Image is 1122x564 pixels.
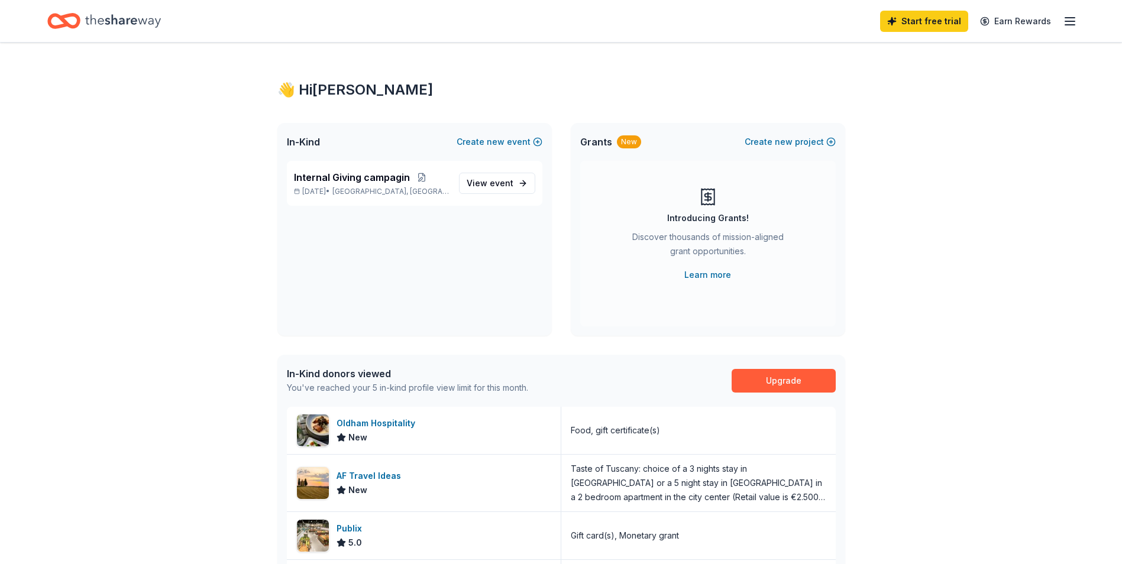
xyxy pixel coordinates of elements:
span: event [490,178,513,188]
span: 5.0 [348,536,362,550]
img: Image for Oldham Hospitality [297,414,329,446]
a: Earn Rewards [973,11,1058,32]
div: 👋 Hi [PERSON_NAME] [277,80,845,99]
span: [GEOGRAPHIC_DATA], [GEOGRAPHIC_DATA] [332,187,449,196]
div: Oldham Hospitality [337,416,420,430]
img: Image for Publix [297,520,329,552]
a: Home [47,7,161,35]
a: View event [459,173,535,194]
span: Internal Giving campagin [294,170,410,184]
div: Introducing Grants! [667,211,749,225]
span: View [467,176,513,190]
button: Createnewproject [745,135,836,149]
img: Image for AF Travel Ideas [297,467,329,499]
div: Gift card(s), Monetary grant [571,529,679,543]
div: Publix [337,521,367,536]
p: [DATE] • [294,187,450,196]
button: Createnewevent [457,135,542,149]
div: Food, gift certificate(s) [571,423,660,437]
a: Learn more [684,268,731,282]
span: new [487,135,505,149]
div: Taste of Tuscany: choice of a 3 nights stay in [GEOGRAPHIC_DATA] or a 5 night stay in [GEOGRAPHIC... [571,462,826,504]
div: AF Travel Ideas [337,469,406,483]
span: In-Kind [287,135,320,149]
div: In-Kind donors viewed [287,367,528,381]
div: You've reached your 5 in-kind profile view limit for this month. [287,381,528,395]
a: Upgrade [732,369,836,393]
span: New [348,430,367,445]
span: Grants [580,135,612,149]
div: New [617,135,641,148]
span: New [348,483,367,497]
span: new [775,135,793,149]
div: Discover thousands of mission-aligned grant opportunities. [628,230,788,263]
a: Start free trial [880,11,968,32]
